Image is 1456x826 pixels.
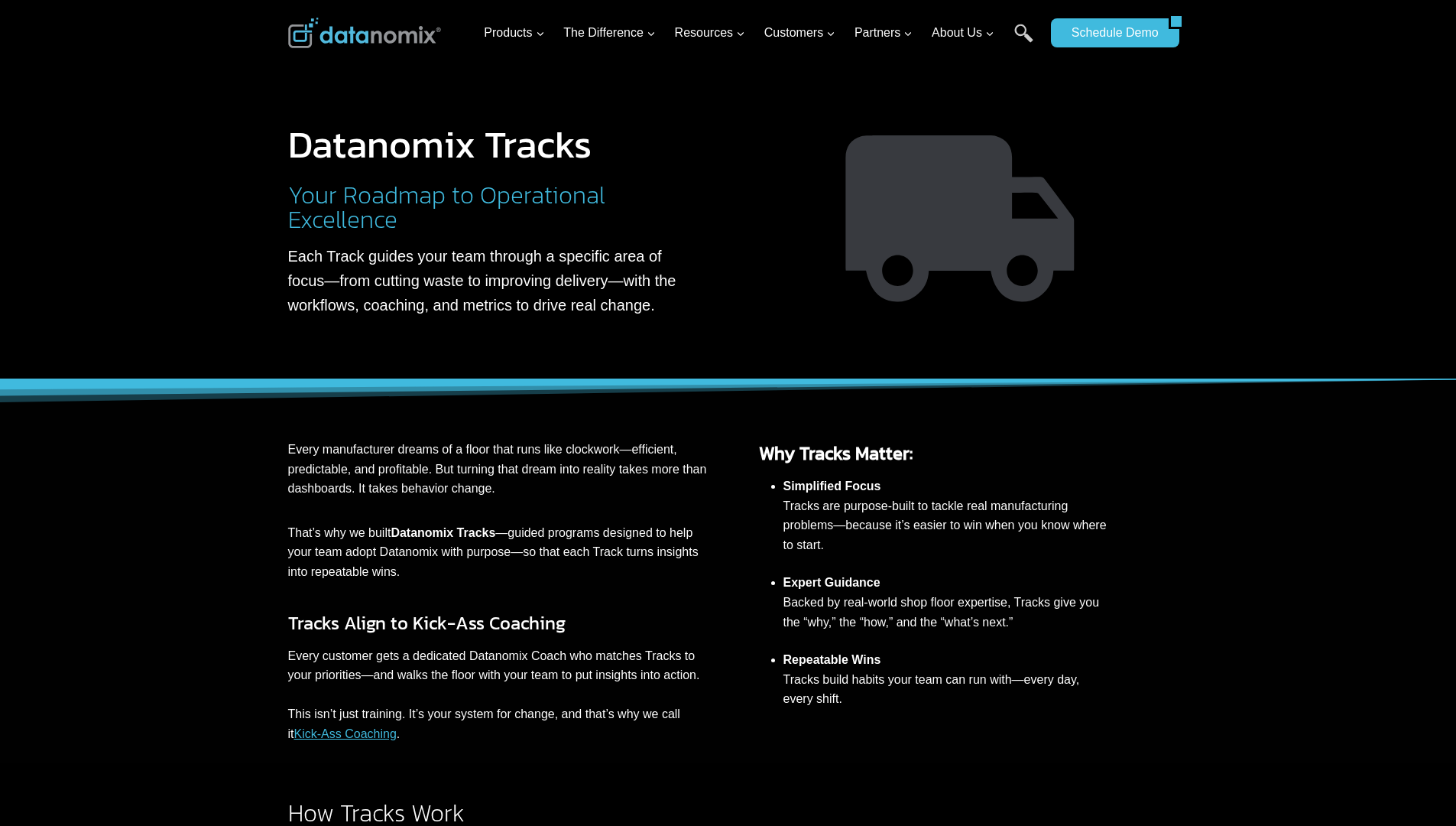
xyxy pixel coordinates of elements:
strong: Expert Guidance [783,576,880,589]
strong: Simplified Focus [783,480,881,493]
a: Kick-Ass Coaching [294,727,397,740]
p: That’s why we built —guided programs designed to help your team adopt Datanomix with purpose—so t... [288,523,716,582]
strong: Datanomix Tracks [391,526,495,539]
div: 5 of 7 [446,103,759,326]
img: Datanomix [288,18,441,48]
h3: Tracks Align to Kick-Ass Coaching [288,610,716,637]
li: Tracks build habits your team can run with—every day, every shift. [783,650,1107,727]
li: Backed by real-world shop floor expertise, Tracks give you the “why,” the “how,” and the “what’s ... [783,573,1107,650]
p: Each Track guides your team through a specific area of focus—from cutting waste to improving deli... [288,244,693,317]
nav: Primary Navigation [478,8,1043,58]
p: Every manufacturer dreams of a floor that runs like clockwork—efficient, predictable, and profita... [288,440,716,499]
a: Search [1014,24,1033,58]
h3: Why Tracks Matter: [759,440,1169,467]
h1: Datanomix Tracks [288,125,693,164]
span: Products [484,23,544,43]
li: Tracks are purpose-built to tackle real manufacturing problems—because it’s easier to win when yo... [783,476,1107,573]
h2: How Tracks Work [288,801,1169,825]
a: Schedule Demo [1051,18,1169,47]
span: About Us [932,23,994,43]
strong: Repeatable Wins [783,653,881,666]
p: Every customer gets a dedicated Datanomix Coach who matches Tracks to your priorities—and walks t... [288,646,716,744]
span: Customers [764,23,835,43]
div: 6 of 7 [798,103,1111,326]
span: The Difference [563,23,656,43]
h2: Your Roadmap to Operational Excellence [288,183,693,232]
span: Resources [675,23,745,43]
span: Partners [854,23,913,43]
